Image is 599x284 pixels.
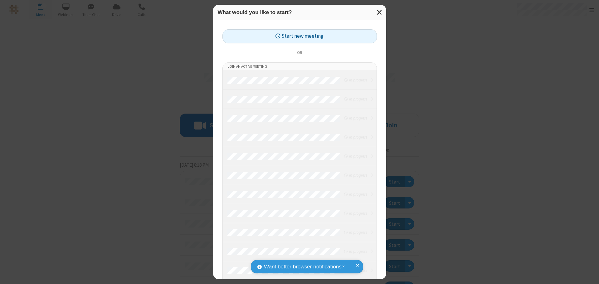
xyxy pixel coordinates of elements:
em: in progress [344,172,367,178]
em: in progress [344,210,367,216]
em: in progress [344,229,367,235]
span: or [295,48,304,57]
em: in progress [344,96,367,102]
em: in progress [344,248,367,254]
em: in progress [344,153,367,159]
em: in progress [344,191,367,197]
button: Close modal [373,5,386,20]
em: in progress [344,115,367,121]
button: Start new meeting [222,29,377,43]
h3: What would you like to start? [218,9,382,15]
em: in progress [344,77,367,83]
em: in progress [344,134,367,140]
span: Want better browser notifications? [264,263,344,271]
li: Join an active meeting [223,63,377,71]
